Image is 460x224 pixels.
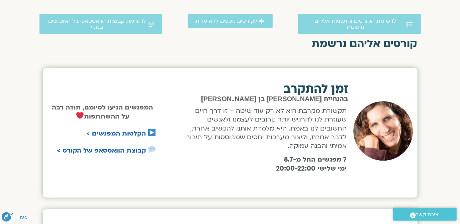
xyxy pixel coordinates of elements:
[188,14,273,28] a: לקורסים נוספים ללא עלות
[306,18,405,30] span: לרשימת הקורסים והתכניות אליהם נרשמת
[148,146,156,153] img: 💬
[76,112,84,119] img: ❤
[393,208,457,221] a: יצירת קשר
[48,18,147,30] span: לרשימת קבוצות הוואטסאפ של המפגשים במנוי
[276,155,347,173] b: 7 מפגשים החל מ-8.7 ימי שלישי 20:00-22:00
[52,103,153,121] strong: המפגשים הגיעו לסיומם, תודה רבה על ההשתתפות
[298,14,421,34] a: לרשימת הקורסים והתכניות אליהם נרשמת
[196,18,258,24] span: לקורסים נוספים ללא עלות
[351,99,415,163] img: שאנייה
[57,146,146,155] a: קבוצת הוואטסאפ של הקורס >
[39,14,162,34] a: לרשימת קבוצות הוואטסאפ של המפגשים במנוי
[86,129,146,138] a: הקלטות המפגשים >
[201,96,348,102] span: בהנחיית [PERSON_NAME] בן [PERSON_NAME]
[180,83,349,95] h2: זמן להתקרב
[416,210,440,219] span: יצירת קשר
[43,38,418,50] h2: קורסים אליהם נרשמת
[182,106,347,151] p: תקשורת מקרבת היא לא רק עוד שיטה – זו דרך חיים שעוזרת לנו להרגיש יותר קרובים לעצמנו ולאנשים החשובי...
[148,129,156,136] img: ▶️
